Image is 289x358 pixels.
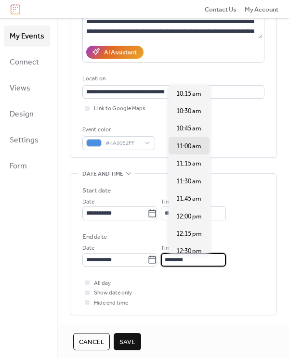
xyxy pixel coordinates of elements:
[94,279,111,288] span: All day
[82,197,94,207] span: Date
[10,29,44,44] span: My Events
[176,106,201,116] span: 10:30 am
[176,212,202,221] span: 12:00 pm
[176,229,202,239] span: 12:15 pm
[205,4,236,14] a: Contact Us
[82,125,153,135] div: Event color
[82,243,94,253] span: Date
[176,89,201,99] span: 10:15 am
[4,155,50,177] a: Form
[79,337,104,347] span: Cancel
[176,141,201,151] span: 11:00 am
[176,246,202,256] span: 12:30 pm
[10,159,27,174] span: Form
[161,243,173,253] span: Time
[94,298,128,308] span: Hide end time
[176,124,201,133] span: 10:45 am
[4,103,50,125] a: Design
[94,104,145,114] span: Link to Google Maps
[176,177,201,186] span: 11:30 am
[119,337,135,347] span: Save
[82,232,107,242] div: End date
[176,194,201,204] span: 11:45 am
[4,129,50,151] a: Settings
[73,333,110,350] button: Cancel
[10,107,34,122] span: Design
[245,4,278,14] a: My Account
[104,48,137,57] div: AI Assistant
[205,5,236,14] span: Contact Us
[10,81,30,96] span: Views
[4,51,50,73] a: Connect
[10,55,39,70] span: Connect
[4,26,50,47] a: My Events
[114,333,141,350] button: Save
[245,5,278,14] span: My Account
[82,169,123,179] span: Date and time
[94,288,132,298] span: Show date only
[176,159,201,168] span: 11:15 am
[10,133,39,148] span: Settings
[82,186,111,195] div: Start date
[11,4,20,14] img: logo
[86,46,144,58] button: AI Assistant
[82,74,263,84] div: Location
[161,197,173,207] span: Time
[4,77,50,99] a: Views
[105,139,140,148] span: #4A90E2FF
